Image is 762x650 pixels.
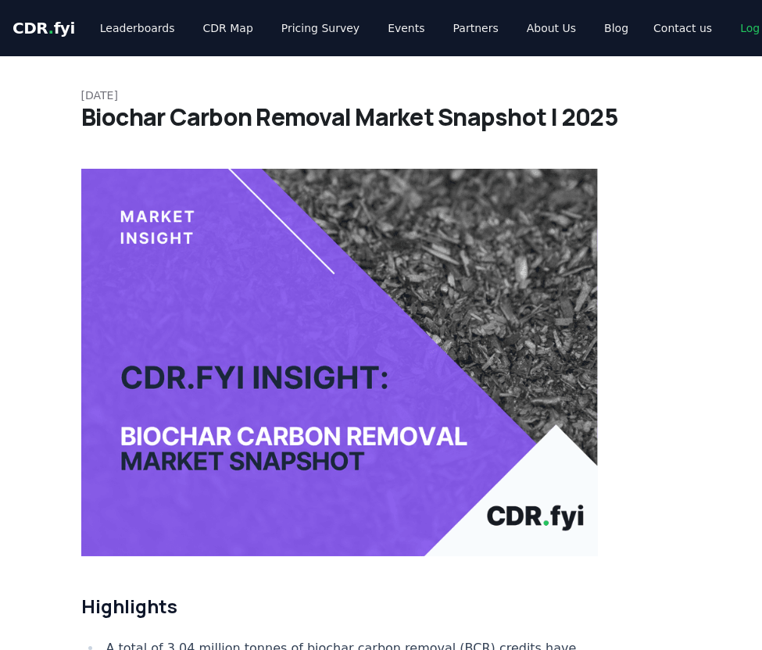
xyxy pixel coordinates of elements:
a: Blog [592,14,641,42]
h2: Highlights [81,594,599,619]
a: Contact us [641,14,724,42]
a: CDR Map [191,14,266,42]
h1: Biochar Carbon Removal Market Snapshot | 2025 [81,103,682,131]
img: blog post image [81,169,599,556]
a: Pricing Survey [269,14,372,42]
a: About Us [514,14,588,42]
a: CDR.fyi [13,17,75,39]
span: CDR fyi [13,19,75,37]
a: Events [375,14,437,42]
span: . [48,19,54,37]
a: Partners [441,14,511,42]
nav: Main [88,14,641,42]
p: [DATE] [81,87,682,103]
a: Leaderboards [88,14,188,42]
